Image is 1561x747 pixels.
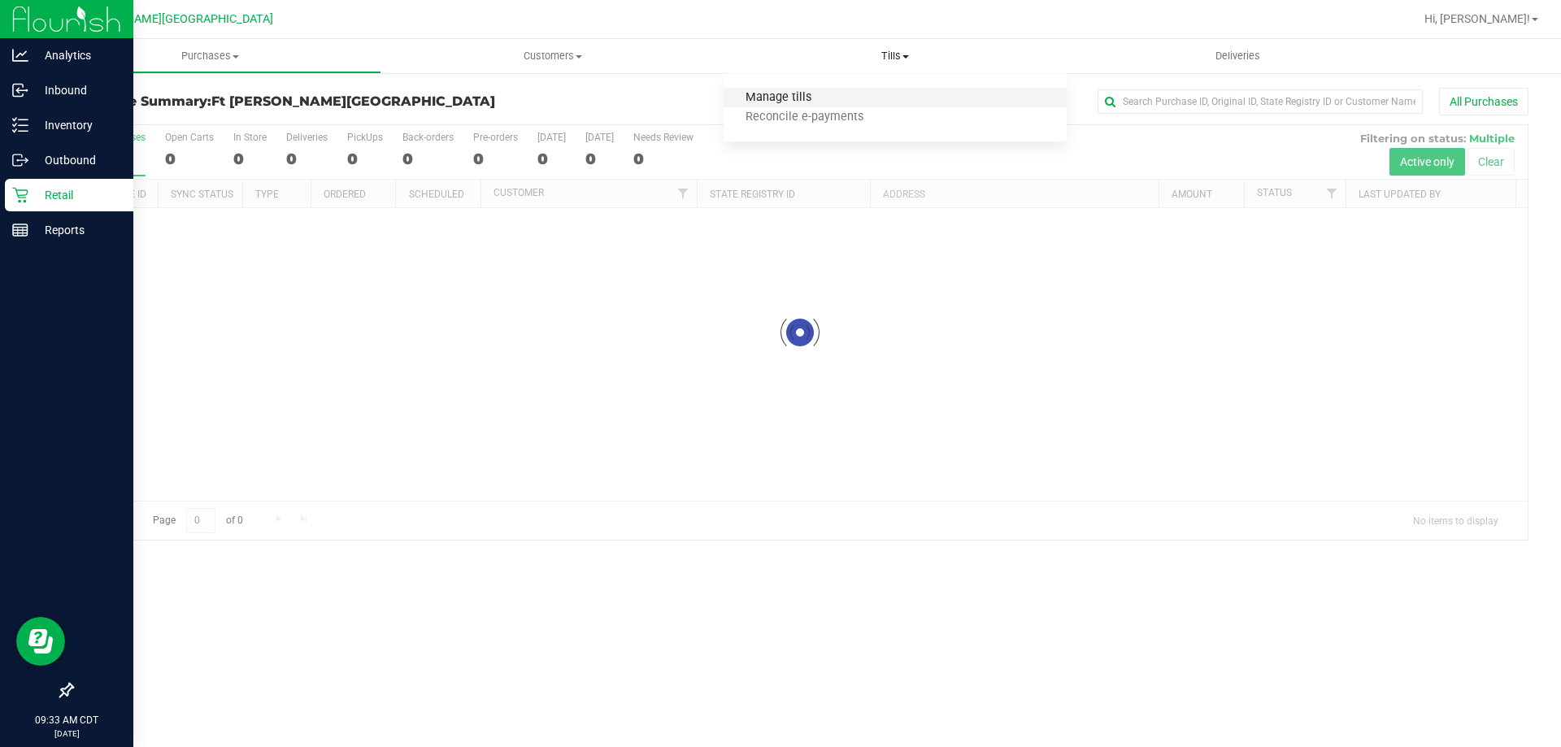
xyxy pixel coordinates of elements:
[40,49,380,63] span: Purchases
[12,187,28,203] inline-svg: Retail
[12,82,28,98] inline-svg: Inbound
[1194,49,1282,63] span: Deliveries
[381,39,724,73] a: Customers
[28,220,126,240] p: Reports
[12,152,28,168] inline-svg: Outbound
[12,47,28,63] inline-svg: Analytics
[724,91,833,105] span: Manage tills
[28,115,126,135] p: Inventory
[724,49,1066,63] span: Tills
[16,617,65,666] iframe: Resource center
[1098,89,1423,114] input: Search Purchase ID, Original ID, State Registry ID or Customer Name...
[39,39,381,73] a: Purchases
[12,117,28,133] inline-svg: Inventory
[59,12,273,26] span: Ft [PERSON_NAME][GEOGRAPHIC_DATA]
[28,185,126,205] p: Retail
[1067,39,1409,73] a: Deliveries
[28,46,126,65] p: Analytics
[1424,12,1530,25] span: Hi, [PERSON_NAME]!
[724,111,885,124] span: Reconcile e-payments
[28,80,126,100] p: Inbound
[382,49,723,63] span: Customers
[7,713,126,727] p: 09:33 AM CDT
[7,727,126,740] p: [DATE]
[28,150,126,170] p: Outbound
[1439,88,1528,115] button: All Purchases
[211,93,495,109] span: Ft [PERSON_NAME][GEOGRAPHIC_DATA]
[12,222,28,238] inline-svg: Reports
[724,39,1066,73] a: Tills Manage tills Reconcile e-payments
[72,94,557,109] h3: Purchase Summary:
